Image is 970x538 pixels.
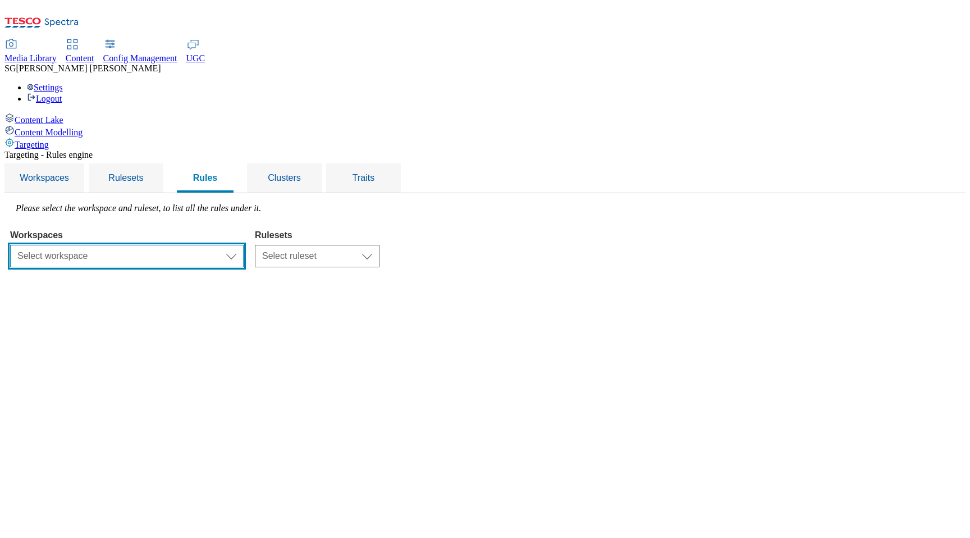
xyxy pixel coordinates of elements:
span: Content Modelling [15,127,83,137]
label: Rulesets [255,230,379,240]
span: UGC [186,53,205,63]
span: Content [66,53,94,63]
span: Config Management [103,53,177,63]
label: Workspaces [10,230,244,240]
div: Targeting - Rules engine [4,150,966,160]
span: Rulesets [108,173,143,183]
span: Traits [353,173,374,183]
a: Media Library [4,40,57,63]
span: Content Lake [15,115,63,125]
a: Targeting [4,138,966,150]
a: Settings [27,83,63,92]
span: [PERSON_NAME] [PERSON_NAME] [16,63,161,73]
span: Workspaces [20,173,69,183]
a: Content Modelling [4,125,966,138]
span: SG [4,63,16,73]
a: Logout [27,94,62,103]
span: Clusters [268,173,301,183]
a: UGC [186,40,205,63]
a: Content Lake [4,113,966,125]
a: Config Management [103,40,177,63]
label: Please select the workspace and ruleset, to list all the rules under it. [16,203,261,213]
span: Media Library [4,53,57,63]
span: Targeting [15,140,49,149]
span: Rules [193,173,218,183]
a: Content [66,40,94,63]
